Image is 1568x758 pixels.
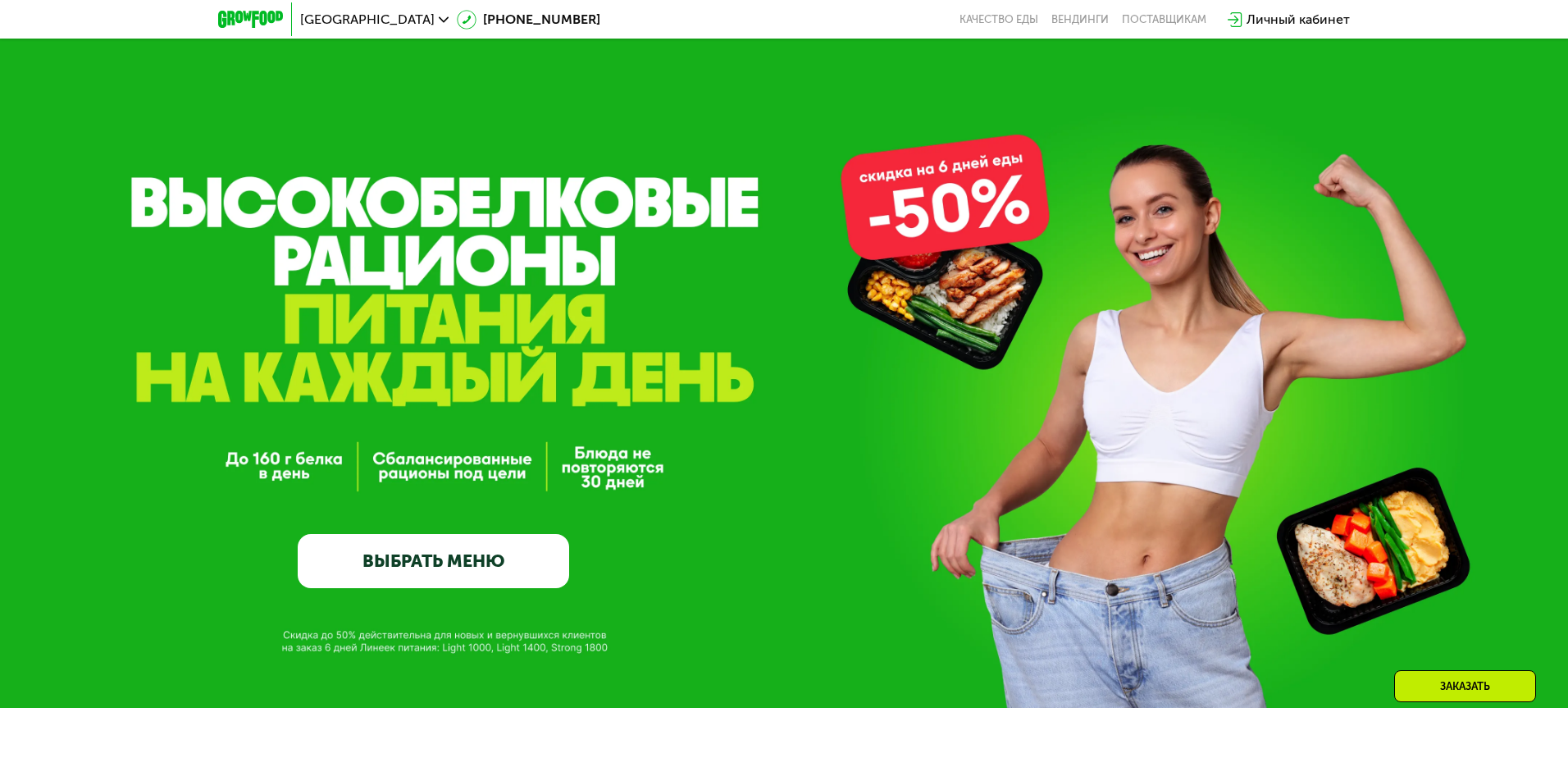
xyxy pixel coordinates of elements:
[1051,13,1109,26] a: Вендинги
[300,13,435,26] span: [GEOGRAPHIC_DATA]
[298,534,569,588] a: ВЫБРАТЬ МЕНЮ
[1247,10,1350,30] div: Личный кабинет
[1122,13,1206,26] div: поставщикам
[457,10,600,30] a: [PHONE_NUMBER]
[959,13,1038,26] a: Качество еды
[1394,670,1536,702] div: Заказать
